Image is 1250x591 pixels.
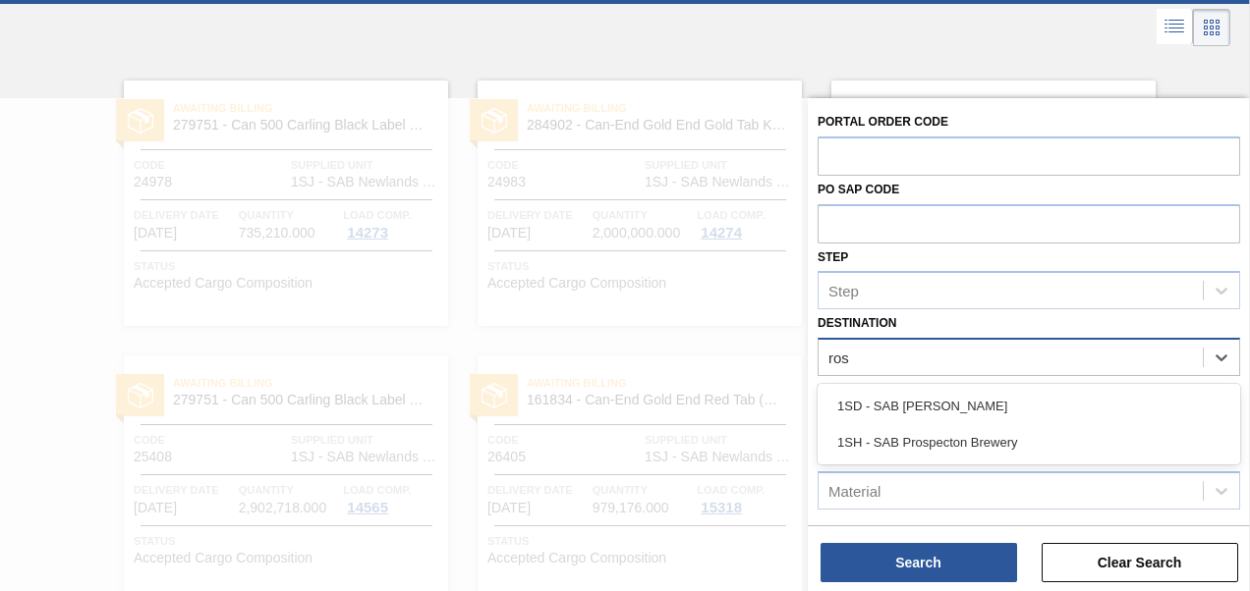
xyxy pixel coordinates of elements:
div: Step [828,283,859,299]
div: Material [828,482,881,499]
label: Step [818,250,848,264]
label: Destination [818,316,896,330]
label: Pick up Date to [1037,521,1138,535]
div: Card Vision [1193,9,1230,46]
a: statusAwaiting Billing279751 - Can 500 Carling Black Label RefreshCode24978Supplied Unit1SJ - SAB... [94,81,448,326]
div: 1SH - SAB Prospecton Brewery [818,424,1240,460]
label: Material Group [818,383,924,397]
label: Pick up Date from [818,521,937,535]
label: PO SAP Code [818,183,899,196]
div: 1SD - SAB [PERSON_NAME] [818,388,1240,424]
div: List Vision [1157,9,1193,46]
label: Portal Order Code [818,115,948,129]
a: statusAwaiting Billing279751 - Can 500 Carling Black Label RefreshCode25240Supplied Unit1SJ - SAB... [802,81,1156,326]
a: statusAwaiting Billing284902 - Can-End Gold End Gold Tab KCUP24Code24983Supplied Unit1SJ - SAB Ne... [448,81,802,326]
